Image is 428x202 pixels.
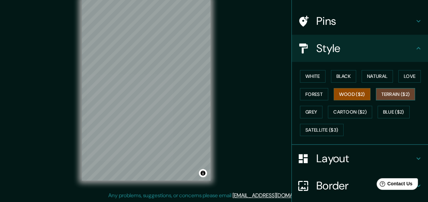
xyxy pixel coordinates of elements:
div: Pins [292,7,428,35]
div: Border [292,172,428,199]
h4: Pins [316,14,414,28]
button: Terrain ($2) [376,88,415,101]
p: Any problems, suggestions, or concerns please email . [108,191,318,200]
button: Wood ($2) [334,88,370,101]
button: Satellite ($3) [300,124,344,136]
button: Black [331,70,356,83]
h4: Style [316,41,414,55]
button: Love [398,70,421,83]
iframe: Help widget launcher [367,175,421,195]
a: [EMAIL_ADDRESS][DOMAIN_NAME] [233,192,317,199]
h4: Border [316,179,414,192]
button: Grey [300,106,322,118]
button: Natural [362,70,393,83]
div: Style [292,35,428,62]
h4: Layout [316,152,414,165]
button: Forest [300,88,328,101]
button: Cartoon ($2) [328,106,372,118]
div: Layout [292,145,428,172]
button: Blue ($2) [378,106,410,118]
button: White [300,70,326,83]
button: Toggle attribution [199,169,207,177]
